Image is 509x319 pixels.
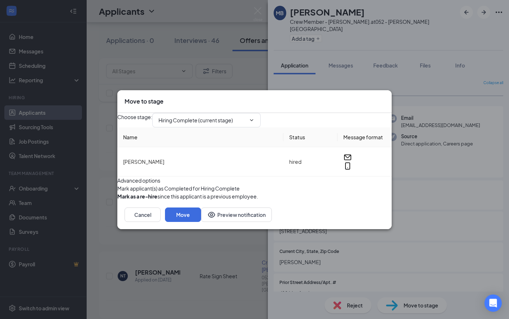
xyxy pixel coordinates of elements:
button: Preview notificationEye [201,207,272,222]
svg: MobileSms [343,162,352,170]
div: Advanced options [117,176,392,184]
span: Choose stage : [117,113,152,127]
th: Name [117,127,283,147]
button: Move [165,207,201,222]
th: Message format [338,127,392,147]
th: Status [283,127,338,147]
button: Cancel [125,207,161,222]
h3: Move to stage [125,97,164,105]
td: hired [283,147,338,176]
svg: Email [343,153,352,162]
svg: Eye [207,210,216,219]
b: Mark as a re-hire [117,193,157,200]
svg: ChevronDown [249,117,255,123]
div: Open Intercom Messenger [484,294,502,312]
span: Mark applicant(s) as Completed for Hiring Complete [117,184,240,192]
span: [PERSON_NAME] [123,158,164,165]
div: since this applicant is a previous employee. [117,192,258,200]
